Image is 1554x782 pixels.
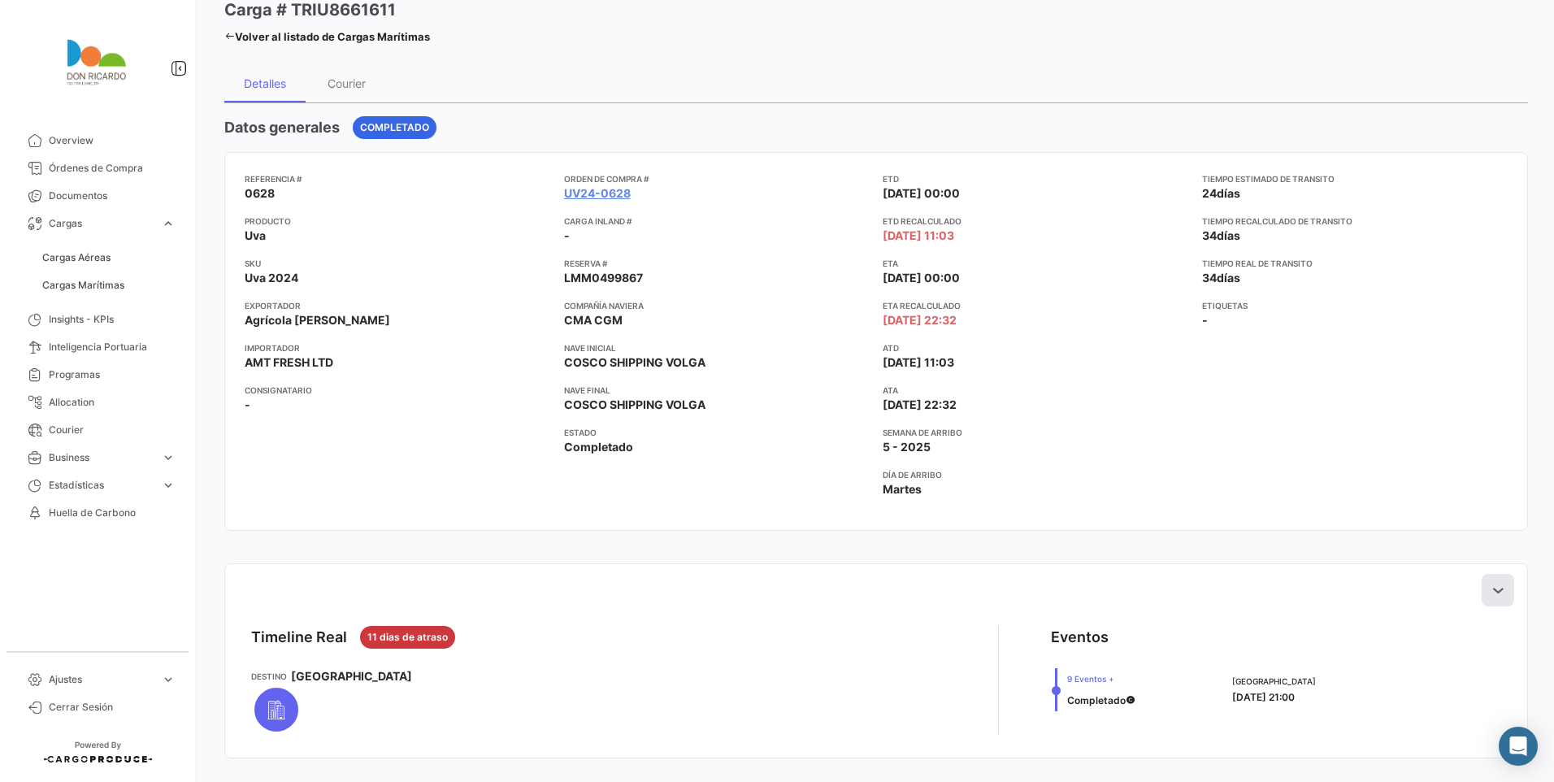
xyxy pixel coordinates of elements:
span: 0628 [245,185,275,202]
span: Insights - KPIs [49,312,176,327]
app-card-info-title: ETA [883,257,1189,270]
span: Allocation [49,395,176,410]
div: Timeline Real [251,626,347,649]
span: CMA CGM [564,312,623,328]
a: Cargas Aéreas [36,245,182,270]
a: Cargas Marítimas [36,273,182,298]
span: Courier [49,423,176,437]
app-card-info-title: Carga inland # [564,215,870,228]
app-card-info-title: ETD Recalculado [883,215,1189,228]
app-card-info-title: Tiempo real de transito [1202,257,1508,270]
app-card-info-title: Destino [251,670,287,683]
span: - [245,397,250,413]
a: Overview [13,127,182,154]
div: Detalles [244,76,286,90]
span: expand_more [161,478,176,493]
span: expand_more [161,672,176,687]
a: Huella de Carbono [13,499,182,527]
a: Inteligencia Portuaria [13,333,182,361]
span: - [1202,312,1208,328]
div: Courier [328,76,366,90]
a: Órdenes de Compra [13,154,182,182]
span: Completado [360,120,429,135]
a: Allocation [13,389,182,416]
span: Inteligencia Portuaria [49,340,176,354]
span: Ajustes [49,672,154,687]
img: agricola.png [57,20,138,101]
span: AMT FRESH LTD [245,354,333,371]
span: COSCO SHIPPING VOLGA [564,354,705,371]
span: 24 [1202,186,1217,200]
span: Cargas Aéreas [42,250,111,265]
span: [DATE] 22:32 [883,312,957,328]
app-card-info-title: Exportador [245,299,551,312]
span: Agrícola [PERSON_NAME] [245,312,390,328]
span: Programas [49,367,176,382]
span: 5 - 2025 [883,439,931,455]
app-card-info-title: ETA Recalculado [883,299,1189,312]
span: expand_more [161,450,176,465]
app-card-info-title: Consignatario [245,384,551,397]
span: 11 dias de atraso [367,630,448,645]
span: Órdenes de Compra [49,161,176,176]
app-card-info-title: SKU [245,257,551,270]
app-card-info-title: Semana de Arribo [883,426,1189,439]
span: días [1217,228,1240,242]
span: LMM0499867 [564,270,643,286]
a: Programas [13,361,182,389]
app-card-info-title: Reserva # [564,257,870,270]
div: Abrir Intercom Messenger [1499,727,1538,766]
span: [DATE] 00:00 [883,185,960,202]
app-card-info-title: Compañía naviera [564,299,870,312]
span: [DATE] 22:32 [883,397,957,413]
span: [GEOGRAPHIC_DATA] [291,668,412,684]
app-card-info-title: Tiempo recalculado de transito [1202,215,1508,228]
span: Documentos [49,189,176,203]
span: Uva 2024 [245,270,298,286]
span: - [564,228,570,244]
a: UV24-0628 [564,185,631,202]
app-card-info-title: ETD [883,172,1189,185]
span: Overview [49,133,176,148]
span: Estadísticas [49,478,154,493]
app-card-info-title: Etiquetas [1202,299,1508,312]
span: 9 Eventos + [1067,672,1135,685]
app-card-info-title: Producto [245,215,551,228]
span: [GEOGRAPHIC_DATA] [1232,675,1316,688]
h4: Datos generales [224,116,340,139]
span: Uva [245,228,266,244]
app-card-info-title: Día de Arribo [883,468,1189,481]
span: 34 [1202,228,1217,242]
span: 34 [1202,271,1217,285]
app-card-info-title: Referencia # [245,172,551,185]
span: [DATE] 11:03 [883,228,954,244]
span: expand_more [161,216,176,231]
span: Cerrar Sesión [49,700,176,715]
a: Insights - KPIs [13,306,182,333]
span: días [1217,186,1240,200]
span: Cargas [49,216,154,231]
a: Courier [13,416,182,444]
span: [DATE] 21:00 [1232,691,1295,703]
app-card-info-title: ATA [883,384,1189,397]
a: Documentos [13,182,182,210]
span: Completado [564,439,633,455]
a: Volver al listado de Cargas Marítimas [224,25,430,48]
div: Eventos [1051,626,1109,649]
app-card-info-title: Orden de Compra # [564,172,870,185]
span: Cargas Marítimas [42,278,124,293]
span: Huella de Carbono [49,506,176,520]
span: [DATE] 11:03 [883,354,954,371]
app-card-info-title: Estado [564,426,870,439]
app-card-info-title: Tiempo estimado de transito [1202,172,1508,185]
app-card-info-title: Nave final [564,384,870,397]
span: Completado [1067,694,1126,706]
span: COSCO SHIPPING VOLGA [564,397,705,413]
span: días [1217,271,1240,285]
app-card-info-title: Importador [245,341,551,354]
span: [DATE] 00:00 [883,270,960,286]
span: Business [49,450,154,465]
span: Martes [883,481,922,497]
app-card-info-title: Nave inicial [564,341,870,354]
app-card-info-title: ATD [883,341,1189,354]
